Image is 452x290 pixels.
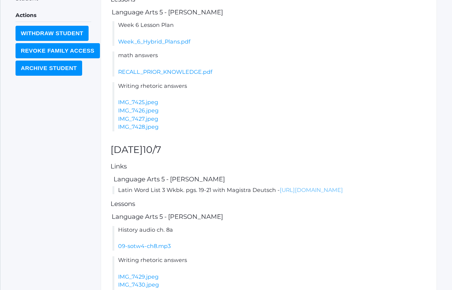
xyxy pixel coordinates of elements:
[112,226,427,251] li: History audio ch. 8a
[143,144,161,155] span: 10/7
[112,186,427,195] li: Latin Word List 3 Wkbk. pgs. 19-21 with Magistra Deutsch -
[118,123,159,130] a: IMG_7428.jpeg
[16,9,91,22] h5: Actions
[280,187,343,193] a: [URL][DOMAIN_NAME]
[16,26,89,41] input: Withdraw Student
[112,21,427,46] li: Week 6 Lesson Plan
[118,69,212,75] a: RECALL_PRIOR_KNOWLEDGE.pdf
[16,61,82,76] input: Archive Student
[112,176,427,182] h5: Language Arts 5 - [PERSON_NAME]
[118,115,158,122] a: IMG_7427.jpeg
[111,213,427,220] h5: Language Arts 5 - [PERSON_NAME]
[112,51,427,76] li: math answers
[112,82,427,132] li: Writing rhetoric answers
[111,200,427,207] h5: Lessons
[118,281,159,288] a: IMG_7430.jpeg
[118,99,158,106] a: IMG_7425.jpeg
[111,9,427,16] h5: Language Arts 5 - [PERSON_NAME]
[16,43,100,58] input: Revoke Family Access
[118,107,159,114] a: IMG_7426.jpeg
[111,163,427,170] h5: Links
[118,273,159,280] a: IMG_7429.jpeg
[118,243,171,249] a: 09-sotw4-ch8.mp3
[118,38,190,45] a: Week_6_Hybrid_Plans.pdf
[111,145,427,155] h2: [DATE]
